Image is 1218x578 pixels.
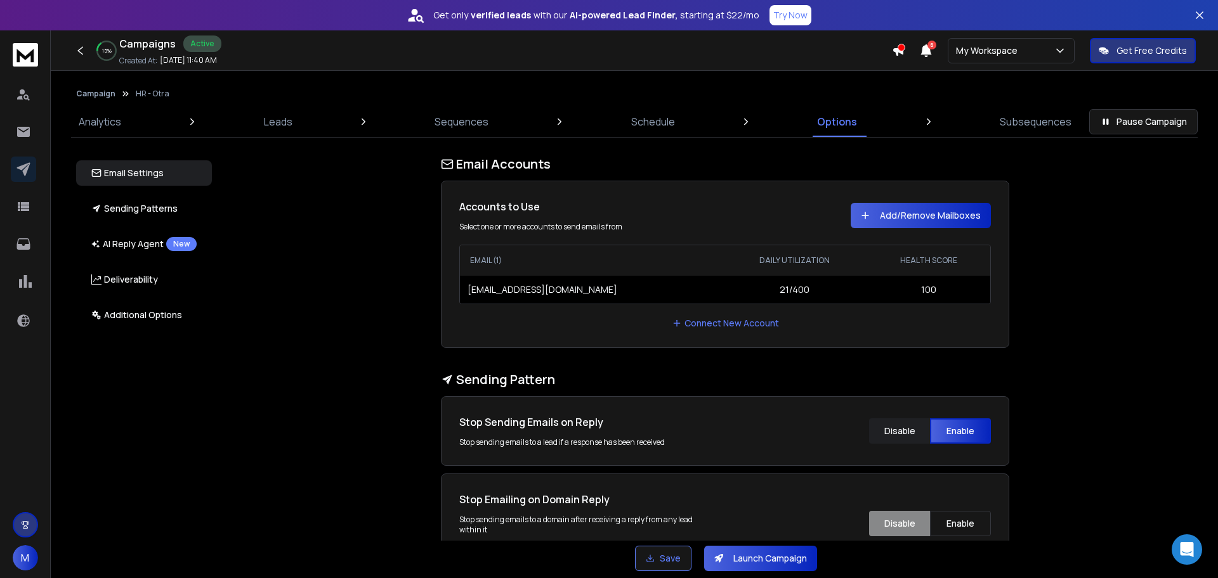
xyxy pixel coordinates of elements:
strong: AI-powered Lead Finder, [570,9,678,22]
p: Get Free Credits [1116,44,1187,57]
button: Pause Campaign [1089,109,1198,134]
p: Try Now [773,9,808,22]
h1: Campaigns [119,36,176,51]
button: M [13,545,38,570]
button: Get Free Credits [1090,38,1196,63]
h1: Email Accounts [441,155,1009,173]
a: Sequences [427,106,496,137]
p: Sequences [435,114,488,129]
div: Active [183,35,221,52]
button: Email Settings [76,160,212,186]
a: Schedule [624,106,683,137]
a: Leads [256,106,300,137]
div: Open Intercom Messenger [1172,534,1202,565]
strong: verified leads [471,9,531,22]
p: Leads [264,114,292,129]
p: Options [817,114,857,129]
p: My Workspace [956,44,1023,57]
p: 15 % [102,47,112,55]
p: [DATE] 11:40 AM [160,55,217,65]
p: Subsequences [1000,114,1071,129]
button: Try Now [769,5,811,25]
p: Email Settings [91,167,164,179]
p: Analytics [79,114,121,129]
a: Options [809,106,865,137]
p: Created At: [119,56,157,66]
img: logo [13,43,38,67]
p: Get only with our starting at $22/mo [433,9,759,22]
p: HR - Otra [136,89,169,99]
button: Campaign [76,89,115,99]
a: Analytics [71,106,129,137]
span: 6 [927,41,936,49]
p: Schedule [631,114,675,129]
a: Subsequences [992,106,1079,137]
